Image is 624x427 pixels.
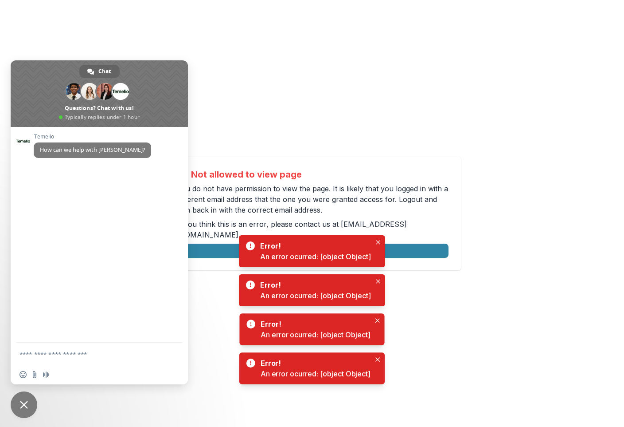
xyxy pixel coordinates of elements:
button: Close [373,276,383,287]
span: Audio message [43,371,50,378]
button: Close [372,354,383,365]
span: Temelio [34,134,151,140]
button: Close [372,315,383,326]
div: Error! [260,280,367,290]
div: Error! [261,319,367,329]
div: Error! [260,241,367,251]
div: Error! [261,358,367,368]
div: Chat [79,65,120,78]
div: An error ocurred: [object Object] [260,290,371,301]
span: Chat [98,65,111,78]
div: An error ocurred: [object Object] [260,251,371,262]
span: How can we help with [PERSON_NAME]? [40,146,145,154]
textarea: Compose your message... [19,350,160,358]
p: If you think this is an error, please contact us at . [177,219,448,240]
div: Close chat [11,391,37,418]
p: You do not have permission to view the page. It is likely that you logged in with a different ema... [177,183,448,215]
span: Insert an emoji [19,371,27,378]
span: Send a file [31,371,38,378]
h2: Not allowed to view page [191,169,302,180]
button: Close [373,237,383,248]
div: An error ocurred: [object Object] [261,368,371,379]
div: An error ocurred: [object Object] [261,329,370,340]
